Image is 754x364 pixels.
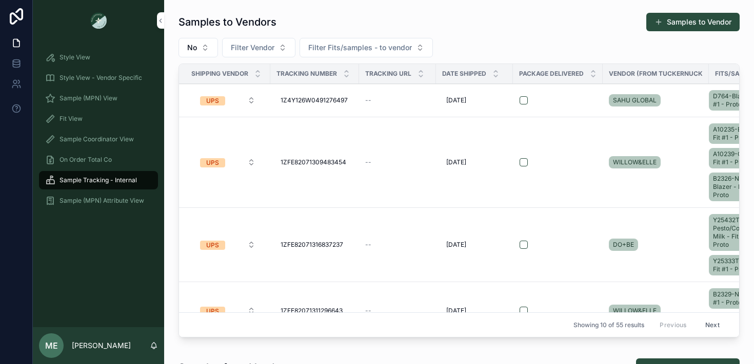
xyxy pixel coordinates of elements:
a: Select Button [191,91,264,110]
button: Next [698,317,727,333]
button: Select Button [178,38,218,57]
span: Showing 10 of 55 results [573,321,644,329]
img: App logo [90,12,107,29]
a: DO+BE [609,237,703,253]
button: Select Button [192,153,264,172]
div: UPS [206,158,219,167]
div: UPS [206,96,219,105]
a: Style View - Vendor Specific [39,69,158,87]
a: Select Button [191,153,264,172]
span: [DATE] [446,241,466,249]
a: Select Button [191,235,264,254]
span: ME [45,339,58,352]
span: Vendor (from Tuckernuck [609,70,703,78]
a: 1ZFE82071309483454 [276,154,353,170]
span: Sample Coordinator View [59,135,134,143]
button: Select Button [300,38,433,57]
a: WILLOW&ELLE [609,156,661,168]
a: Fit View [39,110,158,128]
a: [DATE] [442,303,507,319]
span: Package Delivered [519,70,584,78]
p: [PERSON_NAME] [72,340,131,351]
a: Sample Coordinator View [39,130,158,148]
span: WILLOW&ELLE [613,158,657,166]
a: Sample (MPN) Attribute View [39,191,158,210]
button: Select Button [222,38,295,57]
a: WILLOW&ELLE [609,305,661,317]
h1: Samples to Vendors [178,15,276,29]
span: -- [365,96,371,104]
span: [DATE] [446,307,466,315]
span: 1ZFE82071316837237 [281,241,343,249]
span: 1ZFE82071311296643 [281,307,343,315]
span: Sample Tracking - Internal [59,176,137,184]
a: DO+BE [609,239,638,251]
span: -- [365,307,371,315]
a: 1ZFE82071316837237 [276,237,353,253]
a: Sample (MPN) View [39,89,158,108]
span: No [187,42,197,53]
a: -- [365,241,430,249]
div: UPS [206,307,219,316]
a: SAHU GLOBAL [609,92,703,109]
span: -- [365,158,371,166]
a: Sample Tracking - Internal [39,171,158,189]
a: -- [365,307,430,315]
span: [DATE] [446,158,466,166]
a: Style View [39,48,158,67]
span: Tracking URL [365,70,411,78]
span: Filter Vendor [231,42,274,53]
span: On Order Total Co [59,156,112,164]
a: -- [365,158,430,166]
button: Samples to Vendor [646,13,740,31]
span: 1ZFE82071309483454 [281,158,346,166]
a: 1Z4Y126W0491276497 [276,92,353,109]
a: Select Button [191,301,264,320]
span: Style View - Vendor Specific [59,74,142,82]
span: Shipping Vendor [191,70,248,78]
span: Sample (MPN) View [59,94,117,102]
a: WILLOW&ELLE [609,303,703,319]
a: -- [365,96,430,104]
button: Select Button [192,91,264,110]
span: SAHU GLOBAL [613,96,657,104]
a: [DATE] [442,92,507,109]
span: 1Z4Y126W0491276497 [281,96,348,104]
a: 1ZFE82071311296643 [276,303,353,319]
span: WILLOW&ELLE [613,307,657,315]
span: [DATE] [446,96,466,104]
span: Style View [59,53,90,61]
span: DO+BE [613,241,634,249]
span: Sample (MPN) Attribute View [59,197,144,205]
div: scrollable content [33,41,164,223]
span: Date Shipped [442,70,486,78]
a: On Order Total Co [39,151,158,169]
a: [DATE] [442,154,507,170]
div: UPS [206,241,219,250]
a: SAHU GLOBAL [609,94,661,106]
span: -- [365,241,371,249]
a: [DATE] [442,237,507,253]
a: WILLOW&ELLE [609,154,703,170]
span: Fit View [59,115,83,123]
button: Select Button [192,235,264,254]
button: Select Button [192,302,264,320]
span: Filter Fits/samples - to vendor [308,42,412,53]
span: Tracking Number [276,70,337,78]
